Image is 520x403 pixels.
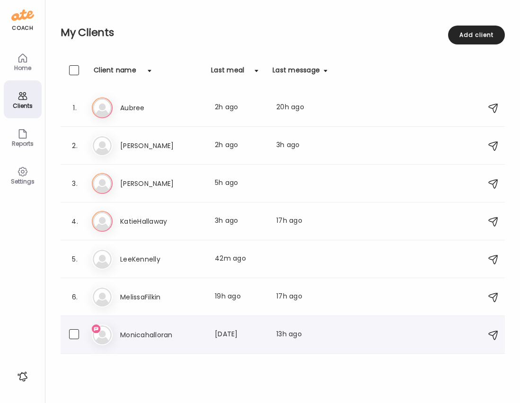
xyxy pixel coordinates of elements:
div: 1. [69,102,80,114]
div: 13h ago [276,329,327,341]
div: Last message [273,65,320,80]
div: 17h ago [276,291,327,303]
div: Home [6,65,40,71]
div: Client name [94,65,136,80]
div: Clients [6,103,40,109]
h3: KatieHallaway [120,216,203,227]
h3: [PERSON_NAME] [120,140,203,151]
div: 2h ago [215,102,265,114]
div: 6. [69,291,80,303]
div: 19h ago [215,291,265,303]
h3: Monicahalloran [120,329,203,341]
h3: LeeKennelly [120,254,203,265]
div: 5. [69,254,80,265]
div: 3. [69,178,80,189]
div: Last meal [211,65,244,80]
div: Settings [6,178,40,184]
div: 42m ago [215,254,265,265]
div: 5h ago [215,178,265,189]
div: coach [12,24,33,32]
h3: MelissaFilkin [120,291,203,303]
img: ate [11,8,34,23]
div: 17h ago [276,216,327,227]
h3: [PERSON_NAME] [120,178,203,189]
div: [DATE] [215,329,265,341]
div: 4. [69,216,80,227]
div: Add client [448,26,505,44]
div: Reports [6,140,40,147]
div: 3h ago [215,216,265,227]
div: 2h ago [215,140,265,151]
h2: My Clients [61,26,505,40]
h3: Aubree [120,102,203,114]
div: 20h ago [276,102,327,114]
div: 3h ago [276,140,327,151]
div: 2. [69,140,80,151]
